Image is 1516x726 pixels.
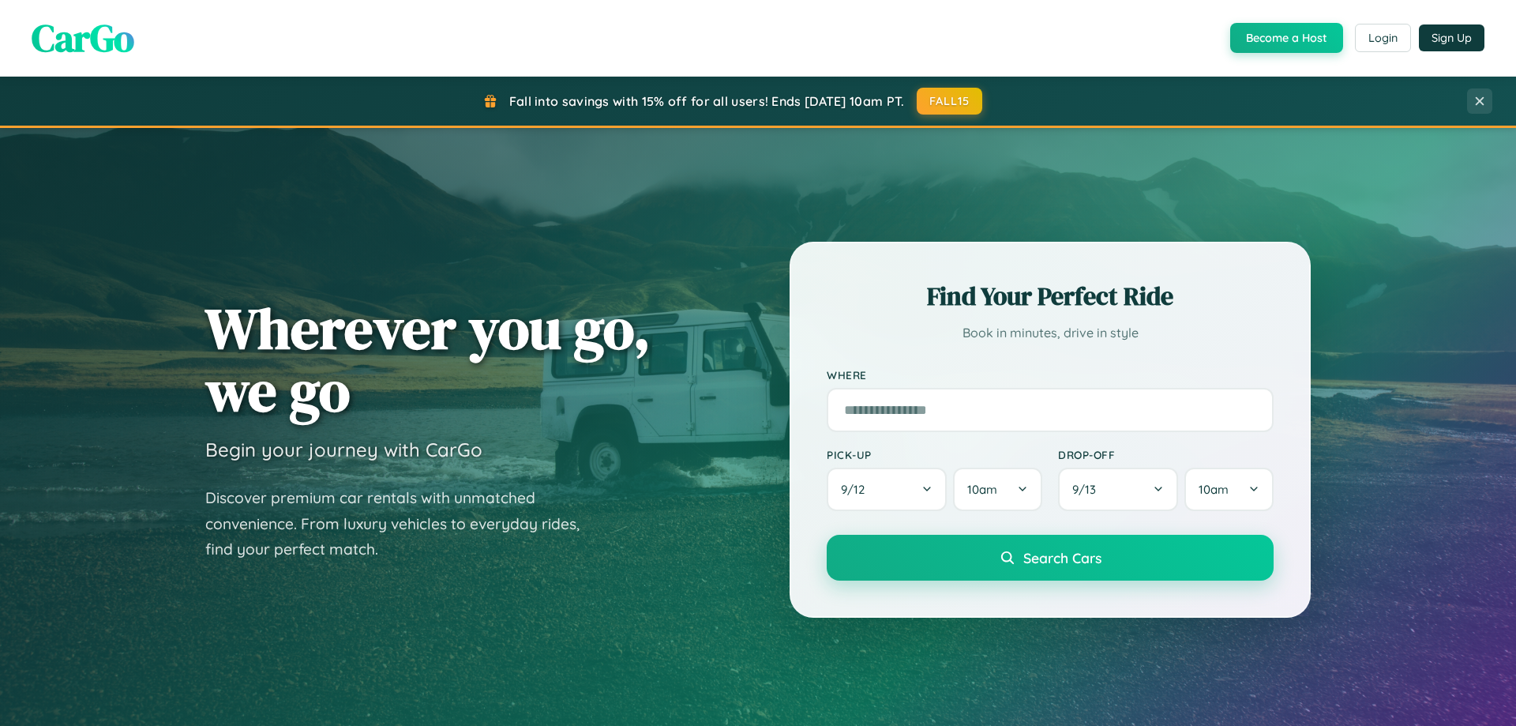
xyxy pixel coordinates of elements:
[1058,468,1178,511] button: 9/13
[1058,448,1274,461] label: Drop-off
[917,88,983,115] button: FALL15
[509,93,905,109] span: Fall into savings with 15% off for all users! Ends [DATE] 10am PT.
[205,297,651,422] h1: Wherever you go, we go
[1419,24,1484,51] button: Sign Up
[827,322,1274,344] p: Book in minutes, drive in style
[827,468,947,511] button: 9/12
[1184,468,1274,511] button: 10am
[827,368,1274,382] label: Where
[32,12,134,64] span: CarGo
[827,535,1274,581] button: Search Cars
[841,482,872,497] span: 9 / 12
[205,438,482,461] h3: Begin your journey with CarGo
[1355,24,1411,52] button: Login
[827,279,1274,314] h2: Find Your Perfect Ride
[953,468,1042,511] button: 10am
[1023,549,1101,566] span: Search Cars
[1072,482,1104,497] span: 9 / 13
[1199,482,1229,497] span: 10am
[967,482,997,497] span: 10am
[1230,23,1343,53] button: Become a Host
[205,485,600,562] p: Discover premium car rentals with unmatched convenience. From luxury vehicles to everyday rides, ...
[827,448,1042,461] label: Pick-up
